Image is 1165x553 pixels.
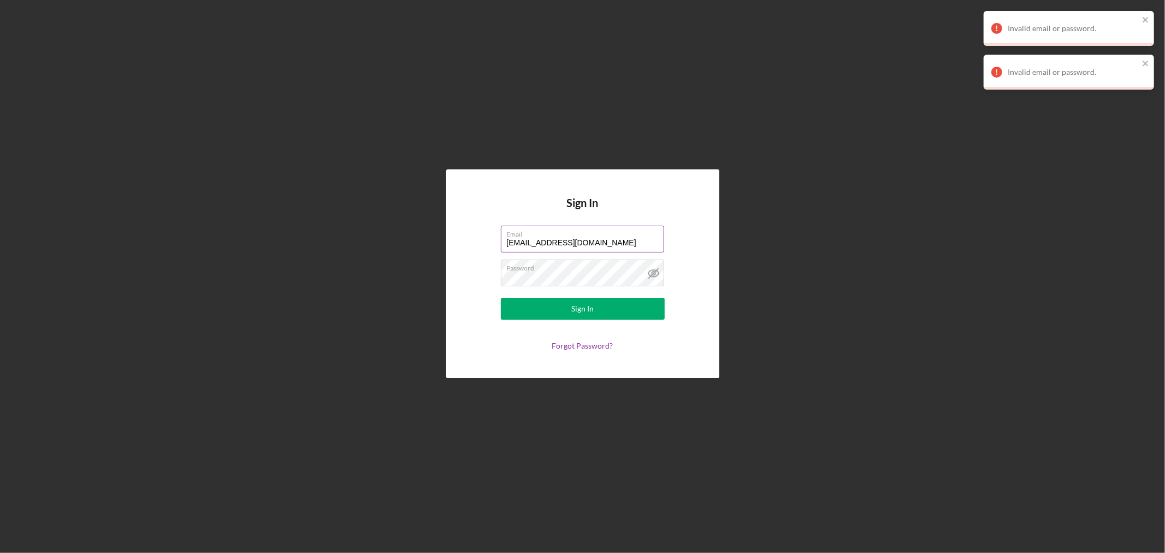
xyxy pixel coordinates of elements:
[1008,68,1139,77] div: Invalid email or password.
[1142,59,1150,69] button: close
[567,197,599,226] h4: Sign In
[1142,15,1150,26] button: close
[507,260,664,272] label: Password
[507,226,664,238] label: Email
[552,341,613,350] a: Forgot Password?
[501,298,665,320] button: Sign In
[1008,24,1139,33] div: Invalid email or password.
[571,298,594,320] div: Sign In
